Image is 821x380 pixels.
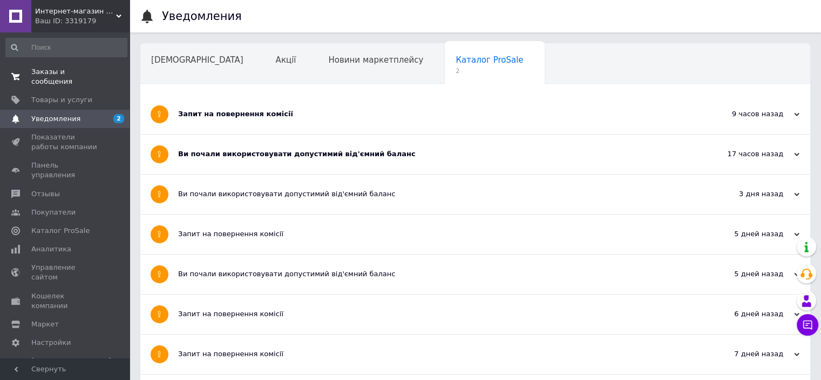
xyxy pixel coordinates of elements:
input: Поиск [5,38,127,57]
span: Акції [276,55,296,65]
span: Панель управления [31,161,100,180]
span: Каталог ProSale [456,55,523,65]
h1: Уведомления [162,10,242,23]
span: 2 [113,114,124,123]
div: 5 дней назад [691,229,799,239]
span: Уведомления [31,114,80,124]
span: Управление сайтом [31,263,100,282]
span: Товары и услуги [31,95,92,105]
div: Ви почали використовувати допустимий від'ємний баланс [178,269,691,279]
span: [DEMOGRAPHIC_DATA] [151,55,243,65]
div: Запит на повернення комісії [178,109,691,119]
div: Ваш ID: 3319179 [35,16,130,26]
span: Заказы и сообщения [31,67,100,86]
span: Покупатели [31,208,76,217]
div: Запит на повернення комісії [178,229,691,239]
span: Аналитика [31,244,71,254]
span: Новини маркетплейсу [328,55,423,65]
span: Каталог ProSale [31,226,90,236]
div: 3 дня назад [691,189,799,199]
div: Запит на повернення комісії [178,309,691,319]
div: 7 дней назад [691,349,799,359]
div: 5 дней назад [691,269,799,279]
span: Интернет-магазин "Psybooks" [35,6,116,16]
span: 2 [456,67,523,75]
span: Кошелек компании [31,291,100,311]
div: Ви почали використовувати допустимий від'ємний баланс [178,149,691,159]
span: Отзывы [31,189,60,199]
span: Показатели работы компании [31,132,100,152]
div: Запит на повернення комісії [178,349,691,359]
span: Настройки [31,338,71,348]
div: Ви почали використовувати допустимий від'ємний баланс [178,189,691,199]
div: 6 дней назад [691,309,799,319]
button: Чат с покупателем [797,314,818,336]
div: 9 часов назад [691,109,799,119]
div: 17 часов назад [691,149,799,159]
span: Маркет [31,319,59,329]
